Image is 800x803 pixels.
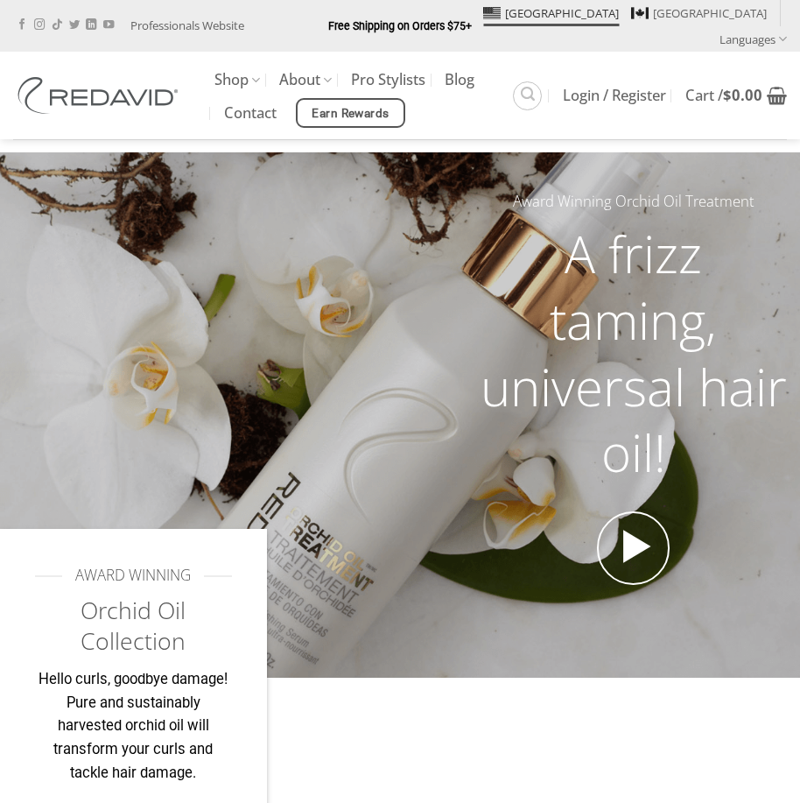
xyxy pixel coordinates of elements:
a: Follow on LinkedIn [86,19,96,32]
p: Hello curls, goodbye damage! Pure and sustainably harvested orchid oil will transform your curls ... [35,668,232,785]
a: Professionals Website [130,12,244,39]
a: Open video in lightbox [597,511,670,585]
img: REDAVID Salon Products | United States [13,77,188,114]
span: Cart / [685,88,762,102]
strong: Free Shipping on Orders $75+ [328,19,472,32]
a: Follow on Instagram [34,19,45,32]
a: About [279,63,332,97]
h5: Award Winning Orchid Oil Treatment [480,190,787,214]
a: Login / Register [563,80,666,111]
span: Earn Rewards [312,104,389,123]
a: Contact [224,97,277,129]
bdi: 0.00 [723,85,762,105]
span: Login / Register [563,88,666,102]
a: Earn Rewards [296,98,405,128]
a: Blog [445,64,474,95]
a: Search [513,81,542,110]
span: $ [723,85,732,105]
a: Shop [214,63,260,97]
h2: Orchid Oil Collection [35,595,232,656]
a: Follow on Facebook [17,19,27,32]
a: Follow on YouTube [103,19,114,32]
a: View cart [685,76,787,115]
a: Pro Stylists [351,64,425,95]
h2: A frizz taming, universal hair oil! [480,221,787,486]
a: Languages [719,26,787,52]
a: Follow on Twitter [69,19,80,32]
a: Follow on TikTok [52,19,62,32]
